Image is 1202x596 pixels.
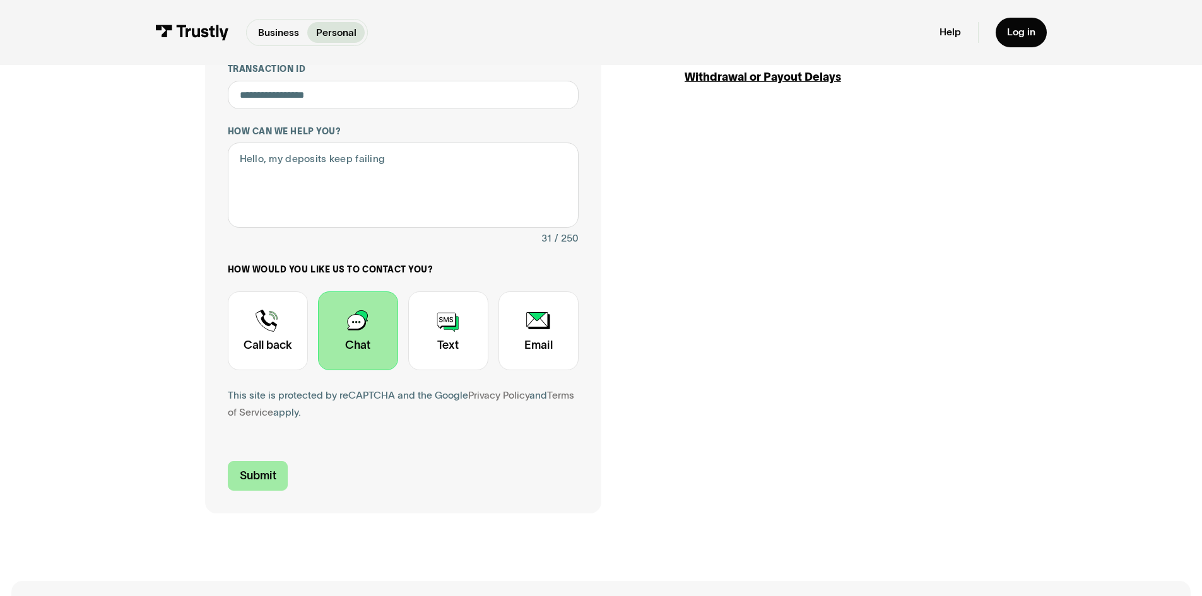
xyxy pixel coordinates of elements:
[940,26,961,38] a: Help
[307,22,365,43] a: Personal
[555,230,579,247] div: / 250
[541,230,551,247] div: 31
[155,25,229,40] img: Trustly Logo
[468,390,529,400] a: Privacy Policy
[1007,26,1035,38] div: Log in
[228,64,579,75] label: Transaction ID
[228,461,288,491] input: Submit
[685,69,998,86] div: Withdrawal or Payout Delays
[685,46,998,86] a: Personal Help Center /Withdrawal or Payout Delays
[228,387,579,421] div: This site is protected by reCAPTCHA and the Google and apply.
[258,25,299,40] p: Business
[228,126,579,137] label: How can we help you?
[228,264,579,276] label: How would you like us to contact you?
[316,25,356,40] p: Personal
[996,18,1047,47] a: Log in
[249,22,307,43] a: Business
